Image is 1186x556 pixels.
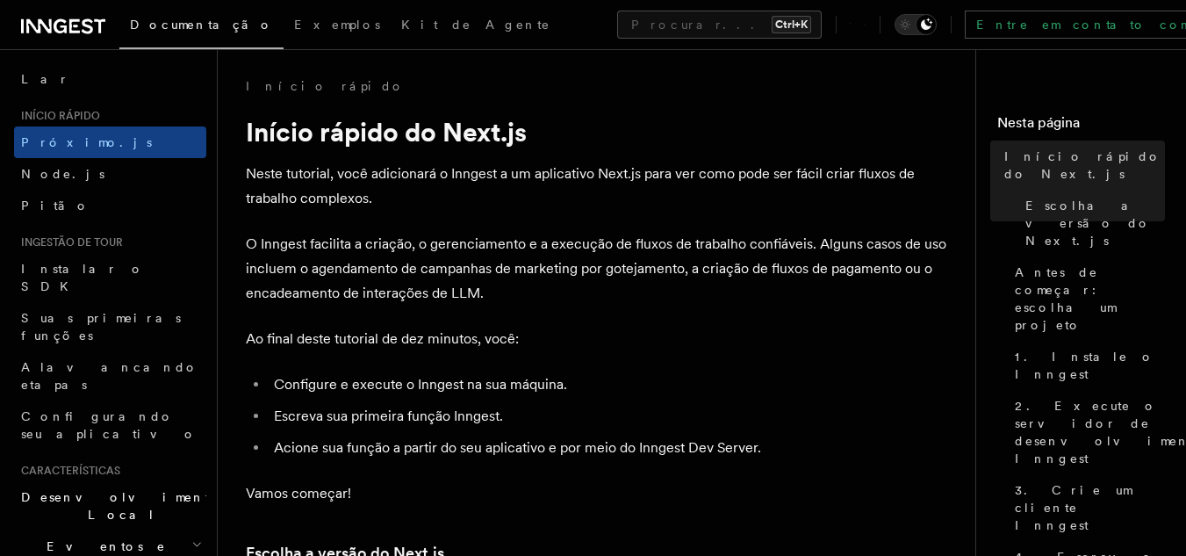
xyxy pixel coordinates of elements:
[21,110,100,122] font: Início rápido
[1025,199,1151,248] font: Escolha a versão do Next.js
[1015,483,1132,532] font: 3. Crie um cliente Inngest
[246,116,527,148] font: Início rápido do Next.js
[14,158,206,190] a: Node.js
[772,16,811,33] kbd: Ctrl+K
[274,408,503,424] font: Escreva sua primeira função Inngest.
[14,481,206,531] button: Desenvolvimento Local
[21,135,152,149] font: Próximo.js
[21,236,123,249] font: Ingestão de tour
[246,330,519,347] font: Ao final deste tutorial de dez minutos, você:
[895,14,937,35] button: Alternar modo escuro
[21,199,90,213] font: Pitão
[14,351,206,401] a: Alavancando etapas
[1008,341,1165,390] a: 1. Instale o Inngest
[14,253,206,302] a: Instalar o SDK
[246,79,405,93] font: Início rápido
[1004,149,1161,181] font: Início rápido do Next.js
[1008,390,1165,474] a: 2. Execute o servidor de desenvolvimento Inngest
[274,439,761,456] font: Acione sua função a partir do seu aplicativo e por meio do Inngest Dev Server.
[997,114,1080,131] font: Nesta página
[1015,350,1154,381] font: 1. Instale o Inngest
[14,126,206,158] a: Próximo.js
[21,167,104,181] font: Node.js
[21,465,120,477] font: Características
[391,5,561,47] a: Kit de Agente
[21,360,198,392] font: Alavancando etapas
[1018,190,1165,256] a: Escolha a versão do Next.js
[21,490,222,522] font: Desenvolvimento Local
[246,77,405,95] a: Início rápido
[631,18,765,32] font: Procurar...
[14,190,206,221] a: Pitão
[997,141,1165,190] a: Início rápido do Next.js
[21,262,144,293] font: Instalar o SDK
[294,18,380,32] font: Exemplos
[401,18,550,32] font: Kit de Agente
[246,165,915,206] font: Neste tutorial, você adicionará o Inngest a um aplicativo Next.js para ver como pode ser fácil cr...
[119,5,284,49] a: Documentação
[1008,474,1165,541] a: 3. Crie um cliente Inngest
[21,72,69,86] font: Lar
[21,409,197,441] font: Configurando seu aplicativo
[130,18,273,32] font: Documentação
[14,302,206,351] a: Suas primeiras funções
[1015,265,1116,332] font: Antes de começar: escolha um projeto
[274,376,567,393] font: Configure e execute o Inngest na sua máquina.
[246,235,946,301] font: O Inngest facilita a criação, o gerenciamento e a execução de fluxos de trabalho confiáveis. Algu...
[21,311,181,343] font: Suas primeiras funções
[246,485,351,502] font: Vamos começar!
[617,11,822,39] button: Procurar...Ctrl+K
[14,401,206,450] a: Configurando seu aplicativo
[284,5,391,47] a: Exemplos
[14,63,206,95] a: Lar
[1008,256,1165,341] a: Antes de começar: escolha um projeto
